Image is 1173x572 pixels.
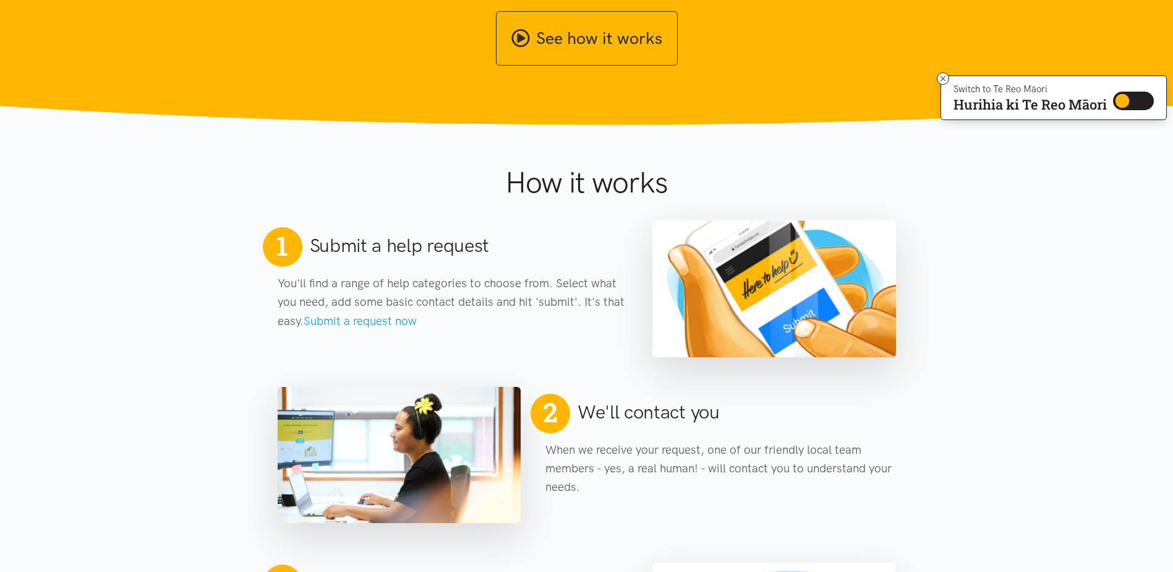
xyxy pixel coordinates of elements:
h1: How it works [385,165,788,201]
span: 1 [276,230,288,262]
h2: Submit a help request [310,233,490,259]
a: Submit a request now [304,314,417,328]
p: When we receive your request, one of our friendly local team members - yes, a real human! - will ... [545,441,896,497]
a: See how it works [496,11,678,66]
p: Switch to Te Reo Māori [953,85,1107,93]
p: You'll find a range of help categories to choose from. Select what you need, add some basic conta... [278,274,628,331]
span: 2 [538,391,562,433]
p: Hurihia ki Te Reo Māori [953,99,1107,110]
h2: We'll contact you [578,399,720,425]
